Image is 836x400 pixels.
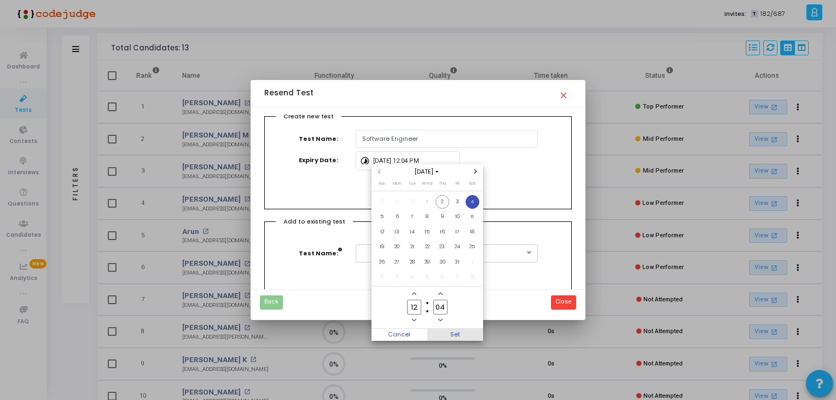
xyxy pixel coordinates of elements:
[466,225,479,239] span: 18
[439,180,446,186] span: Thu
[390,195,404,209] span: 29
[408,180,416,186] span: Tue
[420,270,434,284] span: 5
[466,240,479,254] span: 25
[435,224,450,239] td: October 16, 2025
[390,194,405,209] td: September 29, 2025
[375,194,390,209] td: September 28, 2025
[435,180,450,191] th: Thursday
[436,316,445,325] button: Minus a minute
[371,329,427,341] button: Cancel
[420,239,435,255] td: October 22, 2025
[466,195,479,209] span: 4
[450,254,465,270] td: October 31, 2025
[411,167,443,176] span: [DATE]
[405,270,419,284] span: 4
[465,254,480,270] td: November 1, 2025
[435,239,450,255] td: October 23, 2025
[456,180,459,186] span: Fri
[375,167,384,176] button: Previous month
[420,210,434,224] span: 8
[420,225,434,239] span: 15
[375,270,389,284] span: 2
[471,167,480,176] button: Next month
[422,180,432,186] span: Wed
[435,270,450,285] td: November 6, 2025
[405,255,419,269] span: 28
[450,194,465,209] td: October 3, 2025
[450,255,464,269] span: 31
[420,209,435,225] td: October 8, 2025
[375,224,390,239] td: October 12, 2025
[375,210,389,224] span: 5
[420,254,435,270] td: October 29, 2025
[375,240,389,254] span: 19
[390,210,404,224] span: 6
[405,270,420,285] td: November 4, 2025
[420,255,434,269] span: 29
[405,225,419,239] span: 14
[405,254,420,270] td: October 28, 2025
[427,329,483,341] button: Set
[450,209,465,225] td: October 10, 2025
[466,270,479,284] span: 8
[450,225,464,239] span: 17
[375,254,390,270] td: October 26, 2025
[409,316,419,325] button: Minus a hour
[420,224,435,239] td: October 15, 2025
[405,194,420,209] td: September 30, 2025
[436,289,445,299] button: Add a minute
[450,224,465,239] td: October 17, 2025
[390,209,405,225] td: October 6, 2025
[436,270,449,284] span: 6
[436,255,449,269] span: 30
[390,270,404,284] span: 3
[390,254,405,270] td: October 27, 2025
[465,194,480,209] td: October 4, 2025
[390,225,404,239] span: 13
[405,180,420,191] th: Tuesday
[465,224,480,239] td: October 18, 2025
[450,195,464,209] span: 3
[375,180,390,191] th: Sunday
[469,180,475,186] span: Sat
[390,180,405,191] th: Monday
[390,270,405,285] td: November 3, 2025
[436,210,449,224] span: 9
[390,239,405,255] td: October 20, 2025
[465,270,480,285] td: November 8, 2025
[409,289,419,299] button: Add a hour
[405,209,420,225] td: October 7, 2025
[405,239,420,255] td: October 21, 2025
[405,195,419,209] span: 30
[436,225,449,239] span: 16
[435,194,450,209] td: October 2, 2025
[435,254,450,270] td: October 30, 2025
[420,270,435,285] td: November 5, 2025
[375,255,389,269] span: 26
[405,224,420,239] td: October 14, 2025
[435,209,450,225] td: October 9, 2025
[420,240,434,254] span: 22
[405,240,419,254] span: 21
[465,209,480,225] td: October 11, 2025
[393,180,401,186] span: Mon
[436,195,449,209] span: 2
[375,209,390,225] td: October 5, 2025
[450,239,465,255] td: October 24, 2025
[379,180,385,186] span: Sun
[420,195,434,209] span: 1
[450,180,465,191] th: Friday
[420,194,435,209] td: October 1, 2025
[411,167,443,176] button: Choose month and year
[450,270,464,284] span: 7
[466,255,479,269] span: 1
[465,180,480,191] th: Saturday
[436,240,449,254] span: 23
[375,270,390,285] td: November 2, 2025
[420,180,435,191] th: Wednesday
[390,224,405,239] td: October 13, 2025
[390,255,404,269] span: 27
[375,239,390,255] td: October 19, 2025
[375,195,389,209] span: 28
